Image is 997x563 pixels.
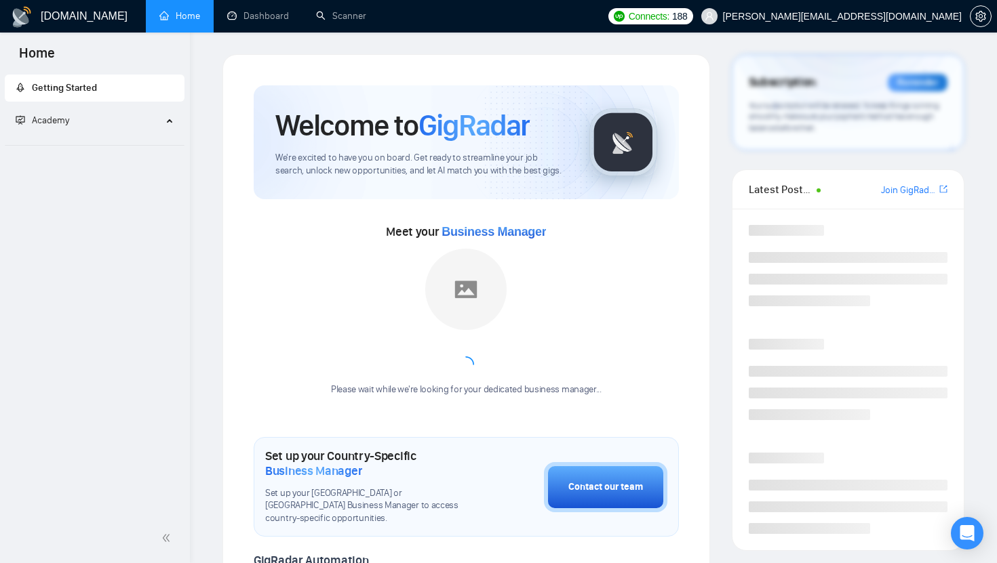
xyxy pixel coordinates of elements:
span: user [705,12,714,21]
img: placeholder.png [425,249,507,330]
span: rocket [16,83,25,92]
li: Getting Started [5,75,184,102]
span: Meet your [386,224,546,239]
div: Open Intercom Messenger [951,517,983,549]
div: Contact our team [568,480,643,495]
span: Connects: [629,9,669,24]
span: We're excited to have you on board. Get ready to streamline your job search, unlock new opportuni... [275,152,568,178]
span: export [939,184,947,194]
button: setting [970,5,992,27]
span: Academy [16,114,69,126]
span: Home [8,43,66,72]
span: Business Manager [265,463,362,478]
span: Business Manager [442,225,546,238]
span: Subscription [749,71,816,94]
span: 188 [672,9,687,24]
div: Reminder [888,74,947,91]
span: fund-projection-screen [16,115,25,125]
a: Join GigRadar Slack Community [881,183,937,198]
h1: Set up your Country-Specific [265,449,476,478]
span: Your subscription will be renewed. To keep things running smoothly, make sure your payment method... [749,100,939,133]
img: upwork-logo.png [614,11,625,22]
li: Academy Homepage [5,140,184,148]
span: Set up your [GEOGRAPHIC_DATA] or [GEOGRAPHIC_DATA] Business Manager to access country-specific op... [265,487,476,526]
a: setting [970,11,992,22]
span: GigRadar [418,107,530,144]
img: logo [11,6,33,28]
a: export [939,183,947,196]
img: gigradar-logo.png [589,108,657,176]
div: Please wait while we're looking for your dedicated business manager... [323,383,610,396]
span: loading [455,354,477,376]
h1: Welcome to [275,107,530,144]
a: searchScanner [316,10,366,22]
span: double-left [161,531,175,545]
a: dashboardDashboard [227,10,289,22]
span: Academy [32,114,69,126]
span: Latest Posts from the GigRadar Community [749,181,813,198]
a: homeHome [159,10,200,22]
span: Getting Started [32,82,97,93]
button: Contact our team [544,462,667,512]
